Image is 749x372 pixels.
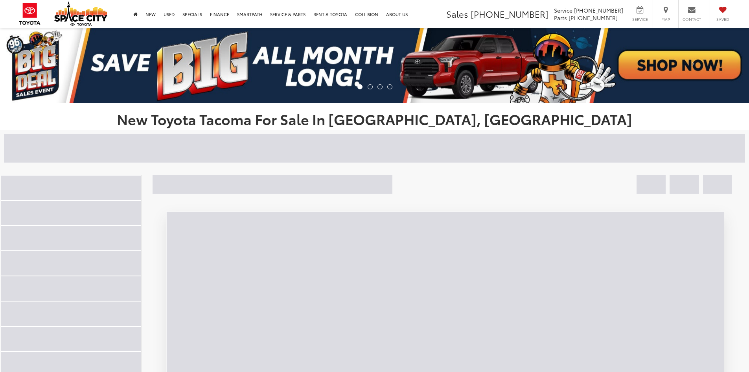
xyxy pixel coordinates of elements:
span: Contact [683,17,701,22]
span: [PHONE_NUMBER] [574,6,623,14]
span: Parts [554,14,567,22]
span: Service [554,6,572,14]
span: [PHONE_NUMBER] [471,7,548,20]
span: Saved [714,17,731,22]
span: Sales [446,7,468,20]
span: Map [657,17,674,22]
img: Space City Toyota [54,2,107,26]
span: Service [631,17,649,22]
span: [PHONE_NUMBER] [569,14,618,22]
